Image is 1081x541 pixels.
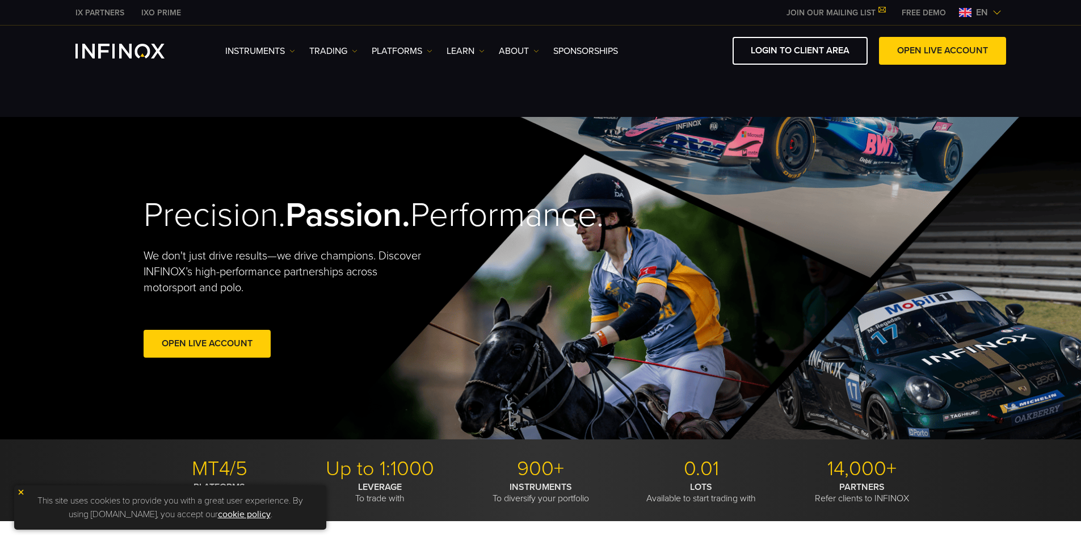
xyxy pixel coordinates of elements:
a: cookie policy [218,509,271,520]
p: To trade with [304,481,456,504]
span: en [971,6,992,19]
a: TRADING [309,44,357,58]
a: ABOUT [499,44,539,58]
a: Instruments [225,44,295,58]
p: Refer clients to INFINOX [786,481,938,504]
a: Open Live Account [144,330,271,358]
a: PLATFORMS [372,44,432,58]
p: 14,000+ [786,456,938,481]
strong: LOTS [690,481,712,493]
a: INFINOX Logo [75,44,191,58]
a: SPONSORSHIPS [553,44,618,58]
p: Up to 1:1000 [304,456,456,481]
strong: PARTNERS [839,481,885,493]
img: yellow close icon [17,488,25,496]
p: 0.01 [625,456,777,481]
a: INFINOX [67,7,133,19]
a: Learn [447,44,485,58]
p: Available to start trading with [625,481,777,504]
p: To diversify your portfolio [465,481,617,504]
strong: Passion. [285,195,410,236]
p: This site uses cookies to provide you with a great user experience. By using [DOMAIN_NAME], you a... [20,491,321,524]
a: INFINOX [133,7,190,19]
a: LOGIN TO CLIENT AREA [733,37,868,65]
a: OPEN LIVE ACCOUNT [879,37,1006,65]
a: JOIN OUR MAILING LIST [778,8,893,18]
p: 900+ [465,456,617,481]
h2: Precision. Performance. [144,195,501,236]
p: With modern trading tools [144,481,296,504]
strong: INSTRUMENTS [510,481,572,493]
strong: LEVERAGE [358,481,402,493]
a: INFINOX MENU [893,7,954,19]
p: MT4/5 [144,456,296,481]
strong: PLATFORMS [194,481,245,493]
p: We don't just drive results—we drive champions. Discover INFINOX’s high-performance partnerships ... [144,248,430,296]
